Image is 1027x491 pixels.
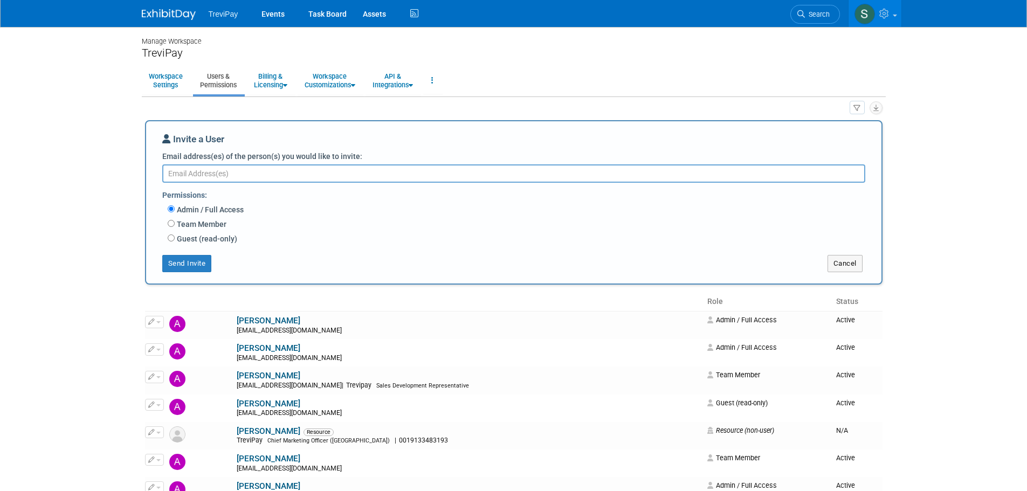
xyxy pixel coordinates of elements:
[343,382,375,389] span: Trevipay
[707,399,768,407] span: Guest (read-only)
[237,354,701,363] div: [EMAIL_ADDRESS][DOMAIN_NAME]
[175,219,226,230] label: Team Member
[237,465,701,473] div: [EMAIL_ADDRESS][DOMAIN_NAME]
[169,343,185,359] img: Adam Knoblauch
[836,399,855,407] span: Active
[237,399,300,409] a: [PERSON_NAME]
[707,343,777,351] span: Admin / Full Access
[162,185,873,203] div: Permissions:
[395,437,396,444] span: |
[707,426,774,434] span: Resource (non-user)
[237,371,300,381] a: [PERSON_NAME]
[707,454,760,462] span: Team Member
[342,382,343,389] span: |
[169,426,185,442] img: Resource
[836,481,855,489] span: Active
[805,10,830,18] span: Search
[169,371,185,387] img: Alen Lovric
[162,133,865,151] div: Invite a User
[836,316,855,324] span: Active
[298,67,362,94] a: WorkspaceCustomizations
[237,454,300,464] a: [PERSON_NAME]
[175,204,244,215] label: Admin / Full Access
[142,27,886,46] div: Manage Workspace
[237,437,266,444] span: TreviPay
[237,382,701,390] div: [EMAIL_ADDRESS][DOMAIN_NAME]
[304,428,334,436] span: Resource
[237,426,300,436] a: [PERSON_NAME]
[209,10,238,18] span: TreviPay
[237,316,300,326] a: [PERSON_NAME]
[237,327,701,335] div: [EMAIL_ADDRESS][DOMAIN_NAME]
[237,481,300,491] a: [PERSON_NAME]
[836,343,855,351] span: Active
[703,293,832,311] th: Role
[707,481,777,489] span: Admin / Full Access
[836,454,855,462] span: Active
[193,67,244,94] a: Users &Permissions
[142,9,196,20] img: ExhibitDay
[162,255,212,272] button: Send Invite
[836,426,848,434] span: N/A
[707,371,760,379] span: Team Member
[396,437,451,444] span: 0019133483193
[790,5,840,24] a: Search
[376,382,469,389] span: Sales Development Representative
[169,399,185,415] img: Alissa Liotti
[142,67,190,94] a: WorkspaceSettings
[169,454,185,470] img: Andy Duong
[247,67,294,94] a: Billing &Licensing
[366,67,420,94] a: API &Integrations
[162,151,362,162] label: Email address(es) of the person(s) you would like to invite:
[707,316,777,324] span: Admin / Full Access
[836,371,855,379] span: Active
[175,233,237,244] label: Guest (read-only)
[237,343,300,353] a: [PERSON_NAME]
[142,46,886,60] div: TreviPay
[854,4,875,24] img: Sean Bodendistel
[828,255,863,272] button: Cancel
[832,293,883,311] th: Status
[169,316,185,332] img: Abby Vagle
[267,437,390,444] span: Chief Marketing Officer ([GEOGRAPHIC_DATA])
[237,409,701,418] div: [EMAIL_ADDRESS][DOMAIN_NAME]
